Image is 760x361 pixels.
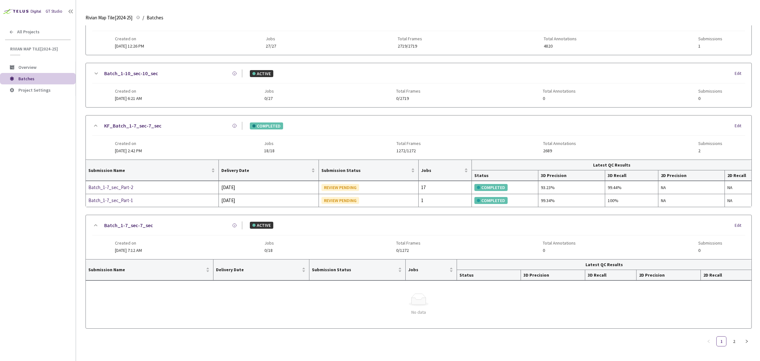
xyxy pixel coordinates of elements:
[707,339,711,343] span: left
[521,270,585,280] th: 3D Precision
[147,14,163,22] span: Batches
[605,170,658,181] th: 3D Recall
[266,36,276,41] span: Jobs
[396,240,421,246] span: Total Frames
[698,36,722,41] span: Submissions
[264,240,274,246] span: Jobs
[91,309,746,316] div: No data
[658,170,725,181] th: 2D Precision
[88,267,205,272] span: Submission Name
[727,184,749,191] div: NA
[704,336,714,346] li: Previous Page
[661,184,722,191] div: NA
[266,44,276,49] span: 27/27
[698,148,722,153] span: 2
[221,184,316,191] div: [DATE]
[104,122,161,130] a: KF_Batch_1-7_sec-7_sec
[421,184,469,191] div: 17
[264,96,274,101] span: 0/27
[717,337,726,346] a: 1
[698,141,722,146] span: Submissions
[221,197,316,204] div: [DATE]
[698,89,722,94] span: Submissions
[406,259,457,280] th: Jobs
[457,259,751,270] th: Latest QC Results
[543,141,576,146] span: Total Annotations
[250,122,283,129] div: COMPLETED
[421,197,469,204] div: 1
[398,44,422,49] span: 2719/2719
[421,168,463,173] span: Jobs
[735,222,745,229] div: Edit
[585,270,636,280] th: 3D Recall
[115,89,142,94] span: Created on
[309,259,406,280] th: Submission Status
[104,69,158,77] a: Batch_1-10_sec-10_sec
[86,259,213,280] th: Submission Name
[396,148,421,153] span: 1272/1272
[544,44,577,49] span: 4820
[250,70,273,77] div: ACTIVE
[543,240,576,246] span: Total Annotations
[213,259,309,280] th: Delivery Date
[735,70,745,77] div: Edit
[608,184,655,191] div: 99.44%
[86,115,751,160] div: KF_Batch_1-7_sec-7_secCOMPLETEDEditCreated on[DATE] 2:42 PMJobs18/18Total Frames1272/1272Total An...
[727,197,749,204] div: NA
[18,76,35,82] span: Batches
[86,63,751,107] div: Batch_1-10_sec-10_secACTIVEEditCreated on[DATE] 6:21 AMJobs0/27Total Frames0/2719Total Annotation...
[104,221,153,229] a: Batch_1-7_sec-7_sec
[115,247,142,253] span: [DATE] 7:12 AM
[115,148,142,154] span: [DATE] 2:42 PM
[716,336,726,346] li: 1
[18,64,36,70] span: Overview
[115,36,144,41] span: Created on
[544,36,577,41] span: Total Annotations
[396,96,421,101] span: 0/2719
[250,222,273,229] div: ACTIVE
[321,168,410,173] span: Submission Status
[264,89,274,94] span: Jobs
[472,170,538,181] th: Status
[701,270,751,280] th: 2D Recall
[698,96,722,101] span: 0
[264,148,275,153] span: 18/18
[474,184,508,191] div: COMPLETED
[46,8,62,15] div: GT Studio
[725,170,751,181] th: 2D Recall
[321,184,359,191] div: REVIEW PENDING
[398,36,422,41] span: Total Frames
[312,267,397,272] span: Submission Status
[115,141,142,146] span: Created on
[142,14,144,22] li: /
[321,197,359,204] div: REVIEW PENDING
[735,123,745,129] div: Edit
[543,96,576,101] span: 0
[472,160,751,170] th: Latest QC Results
[698,240,722,246] span: Submissions
[396,89,421,94] span: Total Frames
[219,160,319,181] th: Delivery Date
[543,89,576,94] span: Total Annotations
[17,29,40,35] span: All Projects
[115,43,144,49] span: [DATE] 12:26 PM
[10,46,67,52] span: Rivian Map Tile[2024-25]
[698,248,722,253] span: 0
[86,11,751,55] div: KF_Batch_1-10_sec-10_secCOMPLETEDEditCreated on[DATE] 12:26 PMJobs27/27Total Frames2719/2719Total...
[538,170,605,181] th: 3D Precision
[86,160,219,181] th: Submission Name
[88,197,155,204] a: Batch_1-7_sec_Part-1
[636,270,701,280] th: 2D Precision
[698,44,722,49] span: 1
[319,160,419,181] th: Submission Status
[221,168,310,173] span: Delivery Date
[85,14,132,22] span: Rivian Map Tile[2024-25]
[18,87,51,93] span: Project Settings
[88,184,155,191] a: Batch_1-7_sec_Part-2
[742,336,752,346] li: Next Page
[541,197,602,204] div: 99.34%
[115,95,142,101] span: [DATE] 6:21 AM
[264,248,274,253] span: 0/18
